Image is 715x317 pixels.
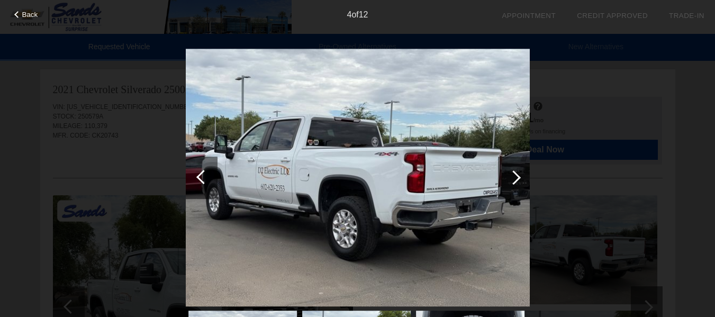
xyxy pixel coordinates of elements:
[359,10,368,19] span: 12
[22,11,38,19] span: Back
[669,12,704,20] a: Trade-In
[347,10,351,19] span: 4
[577,12,648,20] a: Credit Approved
[502,12,556,20] a: Appointment
[186,49,530,307] img: image.aspx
